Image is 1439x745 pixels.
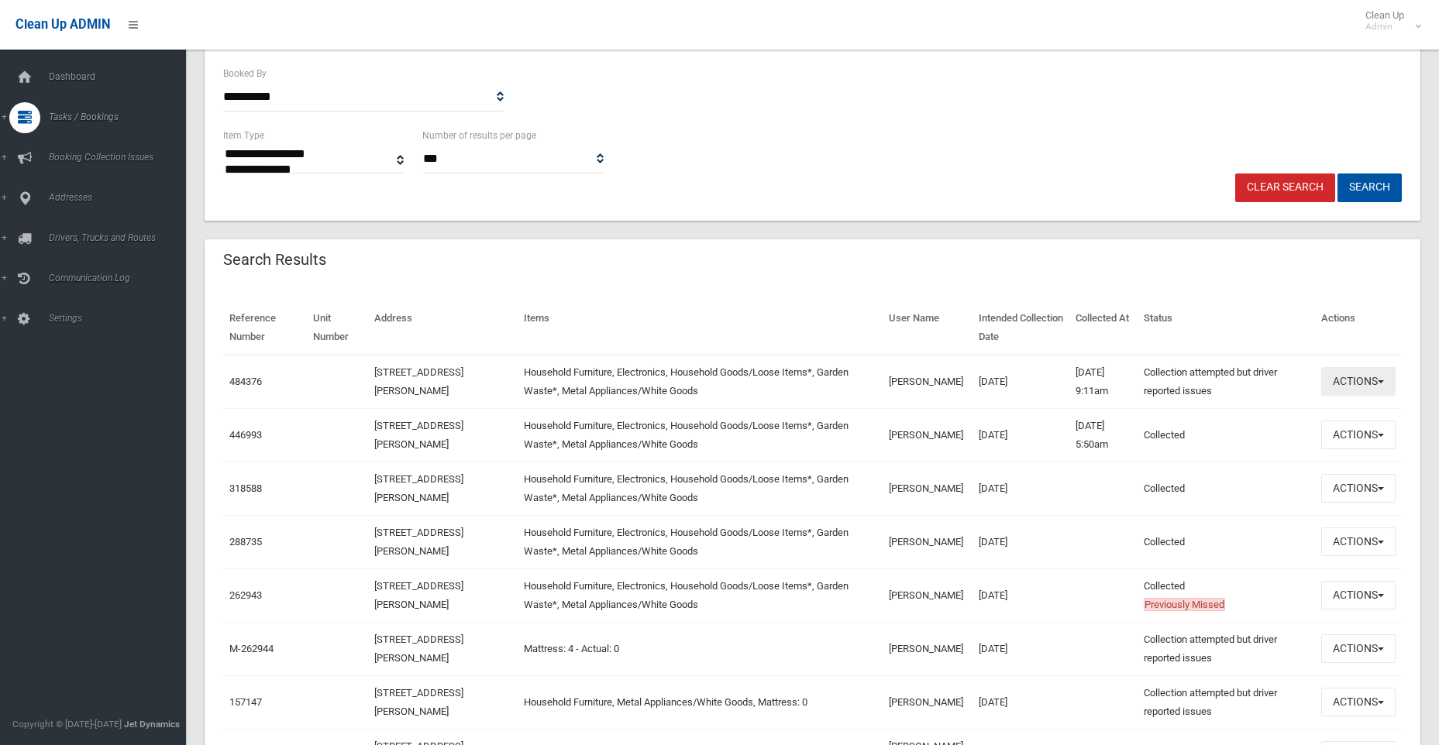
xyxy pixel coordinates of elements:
button: Actions [1321,634,1396,663]
td: [DATE] [973,408,1069,462]
th: Address [368,301,518,355]
a: [STREET_ADDRESS][PERSON_NAME] [374,580,463,610]
a: 484376 [229,376,262,387]
button: Actions [1321,367,1396,396]
span: Drivers, Trucks and Routes [44,232,198,243]
th: Items [518,301,883,355]
small: Admin [1365,21,1404,33]
span: Clean Up ADMIN [15,17,110,32]
a: [STREET_ADDRESS][PERSON_NAME] [374,366,463,397]
a: 262943 [229,589,262,601]
td: Mattress: 4 - Actual: 0 [518,622,883,675]
td: Collection attempted but driver reported issues [1138,355,1315,409]
span: Booking Collection Issues [44,152,198,163]
span: Addresses [44,192,198,203]
label: Booked By [223,65,267,82]
td: Collection attempted but driver reported issues [1138,675,1315,729]
th: Unit Number [307,301,368,355]
button: Actions [1321,688,1396,716]
td: Collected [1138,462,1315,515]
td: [PERSON_NAME] [883,622,973,675]
td: Collected [1138,568,1315,622]
td: Collected [1138,408,1315,462]
th: Status [1138,301,1315,355]
span: Communication Log [44,273,198,283]
td: Household Furniture, Electronics, Household Goods/Loose Items*, Garden Waste*, Metal Appliances/W... [518,462,883,515]
td: Household Furniture, Electronics, Household Goods/Loose Items*, Garden Waste*, Metal Appliances/W... [518,515,883,568]
th: Collected At [1069,301,1138,355]
td: [DATE] [973,568,1069,622]
label: Item Type [223,127,264,144]
a: 157147 [229,696,262,708]
th: Intended Collection Date [973,301,1069,355]
header: Search Results [205,245,345,275]
span: Settings [44,313,198,324]
button: Actions [1321,581,1396,609]
button: Actions [1321,421,1396,449]
strong: Jet Dynamics [124,719,180,730]
td: [PERSON_NAME] [883,515,973,568]
th: Reference Number [223,301,307,355]
a: [STREET_ADDRESS][PERSON_NAME] [374,687,463,717]
th: Actions [1315,301,1402,355]
a: [STREET_ADDRESS][PERSON_NAME] [374,527,463,557]
a: 288735 [229,536,262,548]
td: [DATE] [973,622,1069,675]
a: M-262944 [229,643,274,654]
td: [DATE] [973,355,1069,409]
td: [PERSON_NAME] [883,675,973,729]
span: Tasks / Bookings [44,112,198,122]
a: [STREET_ADDRESS][PERSON_NAME] [374,420,463,450]
a: [STREET_ADDRESS][PERSON_NAME] [374,473,463,503]
td: Collected [1138,515,1315,568]
td: Household Furniture, Metal Appliances/White Goods, Mattress: 0 [518,675,883,729]
button: Actions [1321,527,1396,556]
td: Collection attempted but driver reported issues [1138,622,1315,675]
td: Household Furniture, Electronics, Household Goods/Loose Items*, Garden Waste*, Metal Appliances/W... [518,568,883,622]
th: User Name [883,301,973,355]
button: Actions [1321,474,1396,503]
a: [STREET_ADDRESS][PERSON_NAME] [374,633,463,664]
span: Clean Up [1358,9,1420,33]
td: [DATE] [973,462,1069,515]
button: Search [1337,173,1402,202]
td: [PERSON_NAME] [883,568,973,622]
span: Copyright © [DATE]-[DATE] [12,719,122,730]
label: Number of results per page [422,127,536,144]
td: Household Furniture, Electronics, Household Goods/Loose Items*, Garden Waste*, Metal Appliances/W... [518,408,883,462]
td: [PERSON_NAME] [883,355,973,409]
span: Dashboard [44,71,198,82]
td: [PERSON_NAME] [883,408,973,462]
a: 446993 [229,429,262,441]
td: [DATE] 5:50am [1069,408,1138,462]
a: 318588 [229,482,262,494]
td: Household Furniture, Electronics, Household Goods/Loose Items*, Garden Waste*, Metal Appliances/W... [518,355,883,409]
span: Previously Missed [1144,598,1225,611]
td: [PERSON_NAME] [883,462,973,515]
td: [DATE] [973,515,1069,568]
td: [DATE] 9:11am [1069,355,1138,409]
a: Clear Search [1235,173,1335,202]
td: [DATE] [973,675,1069,729]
